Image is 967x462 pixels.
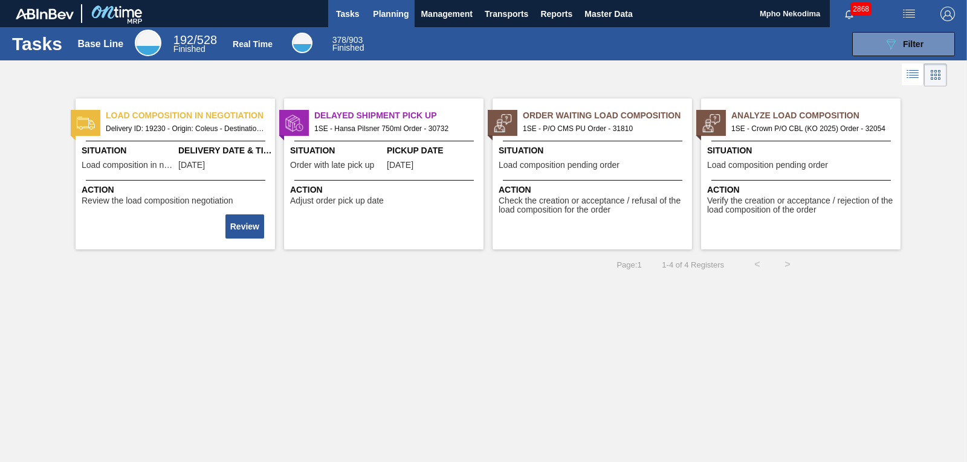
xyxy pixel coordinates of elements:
[660,260,724,269] span: 1 - 4 of 4 Registers
[332,35,363,45] span: / 903
[290,196,384,205] span: Adjust order pick up date
[485,7,528,21] span: Transports
[82,144,175,157] span: Situation
[499,161,619,170] span: Load composition pending order
[292,33,312,53] div: Real Time
[924,63,947,86] div: Card Vision
[332,35,346,45] span: 378
[290,144,384,157] span: Situation
[332,43,364,53] span: Finished
[499,184,689,196] span: Action
[499,196,689,215] span: Check the creation or acceptance / refusal of the load composition for the order
[314,122,474,135] span: 1SE - Hansa Pilsner 750ml Order - 30732
[830,5,868,22] button: Notifications
[742,249,772,280] button: <
[903,39,923,49] span: Filter
[314,109,483,122] span: Delayed Shipment Pick Up
[106,122,265,135] span: Delivery ID: 19230 - Origin: Coleus - Destination: 1SE
[290,184,480,196] span: Action
[707,184,897,196] span: Action
[850,2,872,16] span: 2868
[290,161,374,170] span: Order with late pick up
[82,184,272,196] span: Action
[16,8,74,19] img: TNhmsLtSVTkK8tSr43FrP2fwEKptu5GPRR3wAAAABJRU5ErkJggg==
[707,144,897,157] span: Situation
[616,260,641,269] span: Page : 1
[772,249,803,280] button: >
[902,63,924,86] div: List Vision
[173,33,217,47] span: / 528
[334,7,361,21] span: Tasks
[731,109,901,122] span: Analyze load composition
[225,214,264,239] button: Review
[178,144,272,157] span: Delivery Date & Time
[387,144,480,157] span: Pickup Date
[285,114,303,132] img: status
[332,36,364,52] div: Real Time
[494,114,512,132] img: status
[523,109,692,122] span: Order Waiting Load Composition
[82,161,175,170] span: Load composition in negotiation
[387,161,413,170] span: 08/15/2025
[707,196,897,215] span: Verify the creation or acceptance / rejection of the load composition of the order
[178,161,205,170] span: 09/25/2025,
[852,32,955,56] button: Filter
[12,37,62,51] h1: Tasks
[173,44,205,54] span: Finished
[523,122,682,135] span: 1SE - P/O CMS PU Order - 31810
[173,33,193,47] span: 192
[421,7,473,21] span: Management
[173,35,217,53] div: Base Line
[227,213,265,240] div: Complete task: 2255801
[82,196,233,205] span: Review the load composition negotiation
[77,114,95,132] img: status
[540,7,572,21] span: Reports
[499,144,689,157] span: Situation
[78,39,124,50] div: Base Line
[707,161,828,170] span: Load composition pending order
[902,7,916,21] img: userActions
[702,114,720,132] img: status
[233,39,273,49] div: Real Time
[940,7,955,21] img: Logout
[135,30,161,56] div: Base Line
[731,122,891,135] span: 1SE - Crown P/O CBL (KO 2025) Order - 32054
[584,7,632,21] span: Master Data
[106,109,275,122] span: Load composition in negotiation
[373,7,409,21] span: Planning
